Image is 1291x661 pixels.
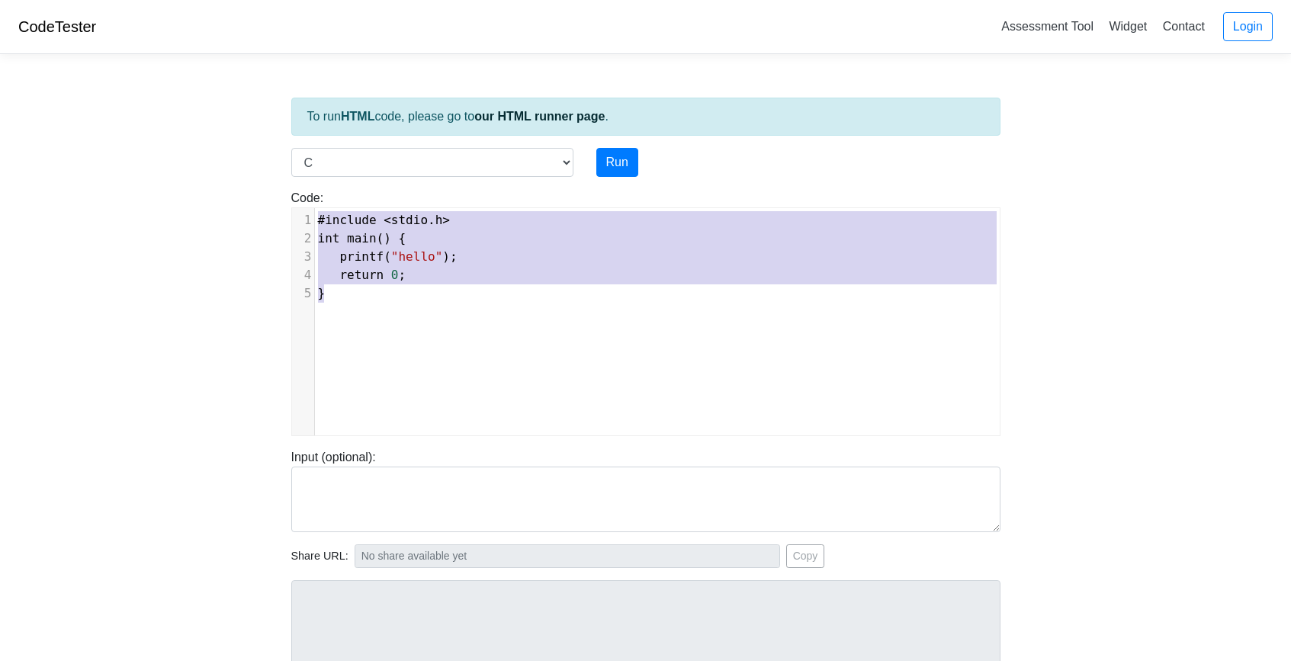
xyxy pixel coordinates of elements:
[1223,12,1273,41] a: Login
[292,248,314,266] div: 3
[995,14,1100,39] a: Assessment Tool
[391,213,428,227] span: stdio
[339,249,384,264] span: printf
[280,189,1012,436] div: Code:
[280,448,1012,532] div: Input (optional):
[355,544,780,568] input: No share available yet
[347,231,377,245] span: main
[1157,14,1211,39] a: Contact
[318,249,458,264] span: ( );
[474,110,605,123] a: our HTML runner page
[384,213,391,227] span: <
[292,211,314,229] div: 1
[291,548,348,565] span: Share URL:
[18,18,96,35] a: CodeTester
[318,286,326,300] span: }
[318,268,406,282] span: ;
[318,213,377,227] span: #include
[318,231,406,245] span: () {
[292,284,314,303] div: 5
[292,266,314,284] div: 4
[341,110,374,123] strong: HTML
[318,213,451,227] span: .
[435,213,443,227] span: h
[786,544,825,568] button: Copy
[318,231,340,245] span: int
[391,268,399,282] span: 0
[391,249,442,264] span: "hello"
[291,98,1000,136] div: To run code, please go to .
[339,268,384,282] span: return
[292,229,314,248] div: 2
[596,148,638,177] button: Run
[1103,14,1153,39] a: Widget
[442,213,450,227] span: >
